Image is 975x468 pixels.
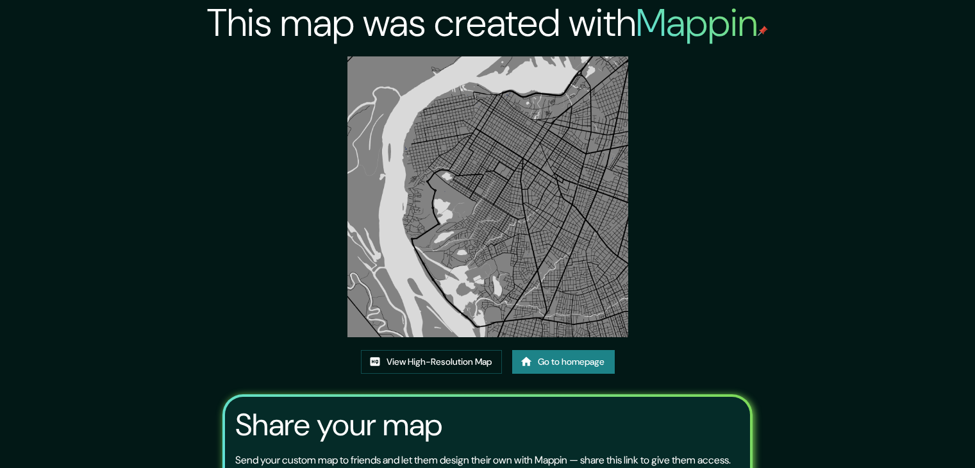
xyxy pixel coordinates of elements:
[758,26,768,36] img: mappin-pin
[361,350,502,374] a: View High-Resolution Map
[235,407,442,443] h3: Share your map
[235,453,731,468] p: Send your custom map to friends and let them design their own with Mappin — share this link to gi...
[861,418,961,454] iframe: Help widget launcher
[347,56,628,337] img: created-map
[512,350,615,374] a: Go to homepage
